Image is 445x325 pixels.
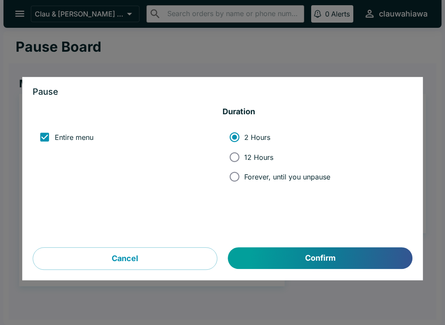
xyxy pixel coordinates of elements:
h5: ‏ [33,107,222,117]
span: Entire menu [55,133,93,142]
h5: Duration [222,107,412,117]
h3: Pause [33,88,412,96]
span: Forever, until you unpause [244,172,330,181]
button: Confirm [228,248,412,269]
button: Cancel [33,248,217,270]
span: 2 Hours [244,133,270,142]
span: 12 Hours [244,153,273,162]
